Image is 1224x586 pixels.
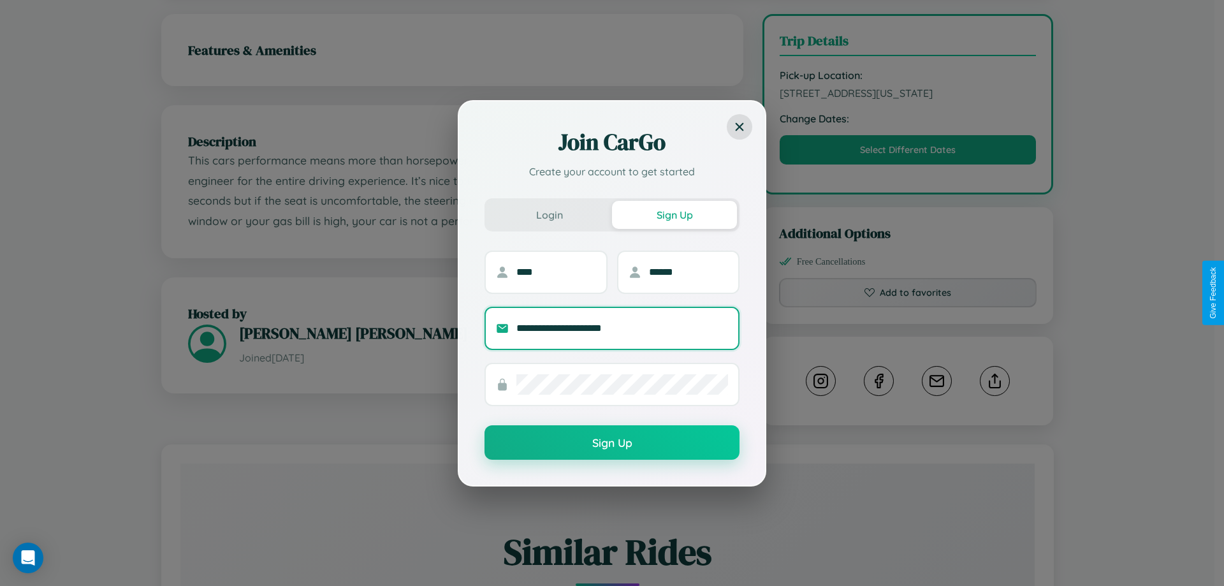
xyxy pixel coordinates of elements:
[612,201,737,229] button: Sign Up
[13,543,43,573] div: Open Intercom Messenger
[484,164,739,179] p: Create your account to get started
[484,127,739,157] h2: Join CarGo
[487,201,612,229] button: Login
[484,425,739,460] button: Sign Up
[1209,267,1218,319] div: Give Feedback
